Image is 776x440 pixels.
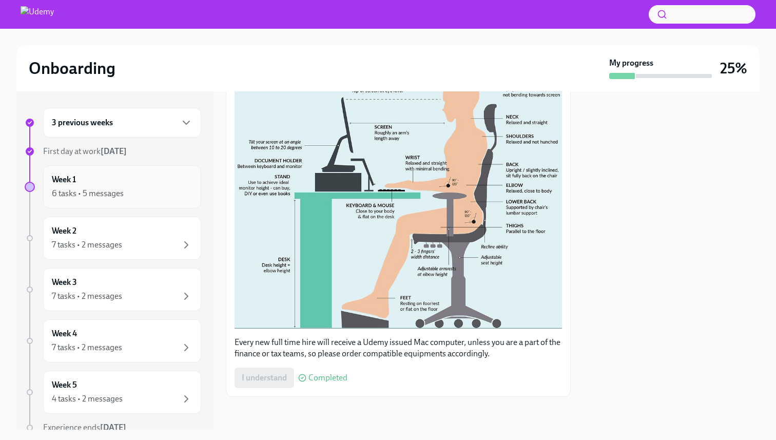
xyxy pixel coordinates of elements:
strong: My progress [609,58,653,69]
a: Week 27 tasks • 2 messages [25,217,201,260]
strong: [DATE] [100,423,126,432]
span: Completed [308,374,347,382]
a: Week 47 tasks • 2 messages [25,319,201,362]
div: 7 tasks • 2 messages [52,342,122,353]
div: 7 tasks • 2 messages [52,291,122,302]
h6: 3 previous weeks [52,117,113,128]
div: 7 tasks • 2 messages [52,239,122,251]
div: 6 tasks • 5 messages [52,188,124,199]
div: 3 previous weeks [43,108,201,138]
h6: Week 1 [52,174,76,185]
img: Udemy [21,6,54,23]
strong: [DATE] [101,146,127,156]
h6: Week 5 [52,379,77,391]
h6: Week 4 [52,328,77,339]
span: First day at work [43,146,127,156]
div: 4 tasks • 2 messages [52,393,123,405]
h3: 25% [720,59,747,78]
h2: Onboarding [29,58,115,79]
button: Zoom image [235,5,562,329]
span: Experience ends [43,423,126,432]
a: First day at work[DATE] [25,146,201,157]
a: Week 16 tasks • 5 messages [25,165,201,208]
h6: Week 3 [52,277,77,288]
a: Week 37 tasks • 2 messages [25,268,201,311]
a: Week 54 tasks • 2 messages [25,371,201,414]
h6: Week 2 [52,225,76,237]
p: Every new full time hire will receive a Udemy issued Mac computer, unless you are a part of the f... [235,337,562,359]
